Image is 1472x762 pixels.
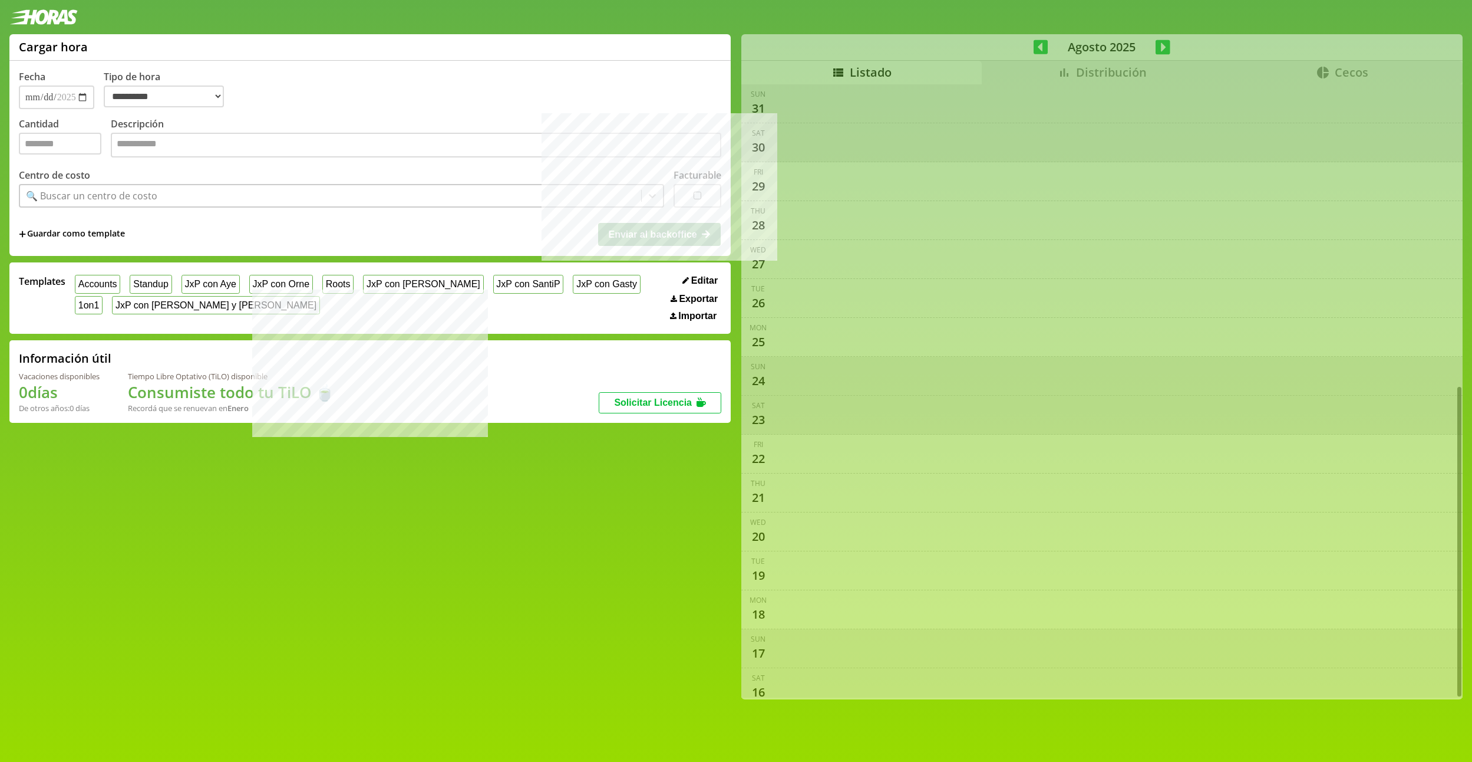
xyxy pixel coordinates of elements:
[9,9,78,25] img: logotipo
[691,275,718,286] span: Editar
[249,275,313,293] button: JxP con Orne
[614,398,692,408] span: Solicitar Licencia
[667,293,721,305] button: Exportar
[104,70,233,109] label: Tipo de hora
[130,275,171,293] button: Standup
[111,117,721,160] label: Descripción
[26,189,157,202] div: 🔍 Buscar un centro de costo
[128,382,334,403] h1: Consumiste todo tu TiLO 🍵
[678,311,717,321] span: Importar
[363,275,483,293] button: JxP con [PERSON_NAME]
[128,403,334,413] div: Recordá que se renuevan en
[19,382,100,403] h1: 0 días
[679,275,721,287] button: Editar
[599,392,721,413] button: Solicitar Licencia
[19,39,88,55] h1: Cargar hora
[19,169,90,182] label: Centro de costo
[493,275,564,293] button: JxP con SantiP
[19,371,100,382] div: Vacaciones disponibles
[674,169,721,182] label: Facturable
[112,296,320,314] button: JxP con [PERSON_NAME] y [PERSON_NAME]
[75,275,120,293] button: Accounts
[19,117,111,160] label: Cantidad
[19,133,101,155] input: Cantidad
[181,275,240,293] button: JxP con Aye
[19,403,100,413] div: De otros años: 0 días
[128,371,334,382] div: Tiempo Libre Optativo (TiLO) disponible
[322,275,354,293] button: Roots
[573,275,640,293] button: JxP con Gasty
[19,228,26,241] span: +
[111,133,721,157] textarea: Descripción
[104,86,224,107] select: Tipo de hora
[75,296,103,314] button: 1on1
[227,403,249,413] b: Enero
[19,275,65,288] span: Templates
[679,294,718,304] span: Exportar
[19,228,125,241] span: +Guardar como template
[19,70,45,83] label: Fecha
[19,350,111,366] h2: Información útil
